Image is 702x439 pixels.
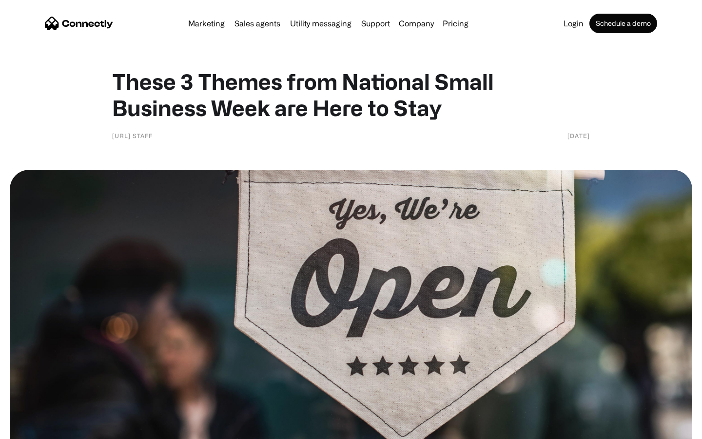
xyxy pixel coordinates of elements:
[567,131,590,140] div: [DATE]
[357,20,394,27] a: Support
[560,20,587,27] a: Login
[10,422,58,436] aside: Language selected: English
[399,17,434,30] div: Company
[231,20,284,27] a: Sales agents
[286,20,355,27] a: Utility messaging
[112,68,590,121] h1: These 3 Themes from National Small Business Week are Here to Stay
[439,20,472,27] a: Pricing
[184,20,229,27] a: Marketing
[589,14,657,33] a: Schedule a demo
[112,131,153,140] div: [URL] Staff
[19,422,58,436] ul: Language list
